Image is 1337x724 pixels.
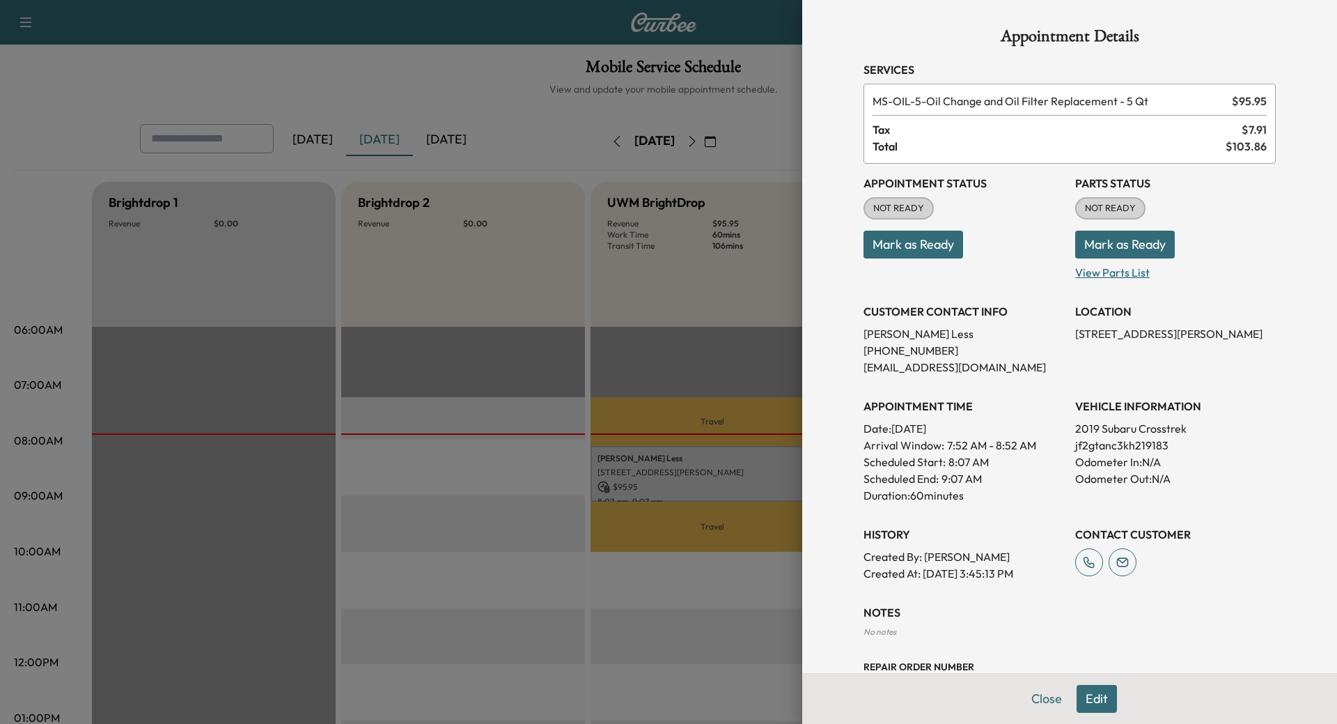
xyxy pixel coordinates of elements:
p: View Parts List [1075,259,1276,281]
p: [STREET_ADDRESS][PERSON_NAME] [1075,325,1276,342]
span: NOT READY [1077,201,1144,215]
p: Created At : [DATE] 3:45:13 PM [863,565,1064,582]
p: Odometer Out: N/A [1075,470,1276,487]
span: Total [873,138,1226,155]
p: Odometer In: N/A [1075,454,1276,470]
h3: Services [863,61,1276,78]
p: Arrival Window: [863,437,1064,454]
h3: NOTES [863,604,1276,621]
h3: LOCATION [1075,303,1276,320]
h3: Parts Status [1075,175,1276,192]
p: 8:07 AM [948,454,989,470]
h1: Appointment Details [863,28,1276,50]
h3: Repair Order number [863,660,1276,674]
p: Duration: 60 minutes [863,487,1064,504]
p: Scheduled End: [863,470,939,487]
p: [EMAIL_ADDRESS][DOMAIN_NAME] [863,359,1064,376]
h3: CUSTOMER CONTACT INFO [863,303,1064,320]
span: $ 103.86 [1226,138,1267,155]
button: Mark as Ready [1075,231,1175,259]
div: No notes [863,626,1276,638]
p: Created By : [PERSON_NAME] [863,548,1064,565]
span: $ 95.95 [1232,93,1267,109]
span: Tax [873,121,1242,138]
p: [PERSON_NAME] Less [863,325,1064,342]
p: [PHONE_NUMBER] [863,342,1064,359]
p: 2019 Subaru Crosstrek [1075,420,1276,437]
p: 9:07 AM [941,470,982,487]
span: 7:52 AM - 8:52 AM [947,437,1036,454]
span: Oil Change and Oil Filter Replacement - 5 Qt [873,93,1226,109]
button: Close [1022,685,1071,713]
p: Scheduled Start: [863,454,946,470]
h3: APPOINTMENT TIME [863,398,1064,415]
h3: VEHICLE INFORMATION [1075,398,1276,415]
span: $ 7.91 [1242,121,1267,138]
h3: History [863,526,1064,543]
p: Date: [DATE] [863,420,1064,437]
h3: Appointment Status [863,175,1064,192]
button: Mark as Ready [863,231,963,259]
p: jf2gtanc3kh219183 [1075,437,1276,454]
span: NOT READY [865,201,932,215]
button: Edit [1077,685,1117,713]
h3: CONTACT CUSTOMER [1075,526,1276,543]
